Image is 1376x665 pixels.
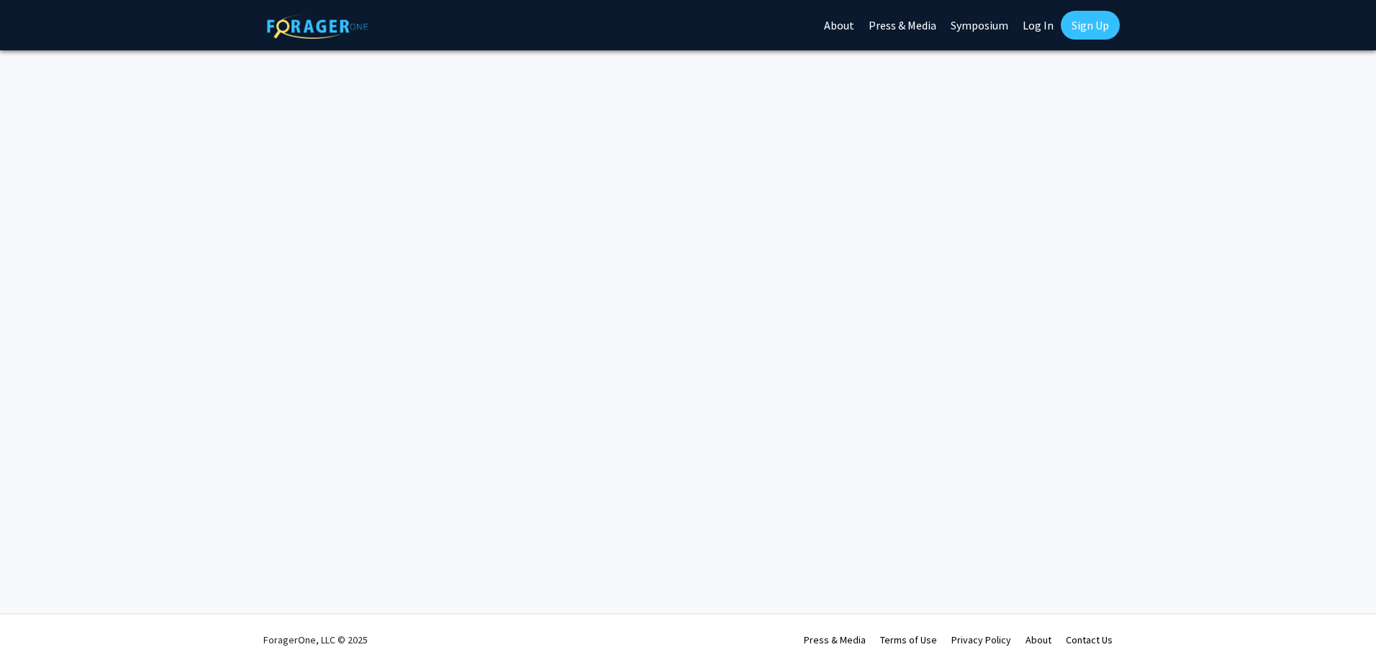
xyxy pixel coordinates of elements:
[1066,633,1113,646] a: Contact Us
[880,633,937,646] a: Terms of Use
[263,615,368,665] div: ForagerOne, LLC © 2025
[267,14,368,39] img: ForagerOne Logo
[1061,11,1120,40] a: Sign Up
[951,633,1011,646] a: Privacy Policy
[1026,633,1051,646] a: About
[804,633,866,646] a: Press & Media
